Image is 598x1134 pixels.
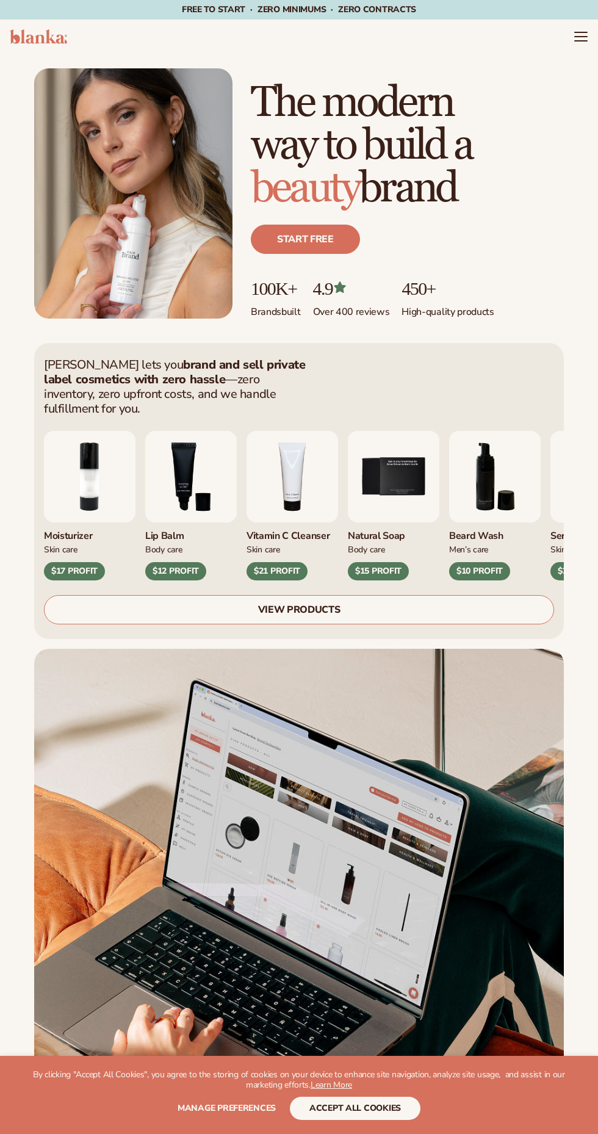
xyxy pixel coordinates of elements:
[311,1079,352,1091] a: Learn More
[44,562,105,580] div: $17 PROFIT
[247,431,338,522] img: Vitamin c cleanser.
[449,431,541,522] img: Foaming beard wash.
[313,298,390,319] p: Over 400 reviews
[290,1097,420,1120] button: accept all cookies
[182,4,416,15] span: Free to start · ZERO minimums · ZERO contracts
[251,162,359,214] span: beauty
[449,543,541,555] div: Men’s Care
[44,358,306,416] p: [PERSON_NAME] lets you —zero inventory, zero upfront costs, and we handle fulfillment for you.
[24,1070,574,1091] p: By clicking "Accept All Cookies", you agree to the storing of cookies on your device to enhance s...
[247,431,338,581] div: 4 / 9
[251,278,301,298] p: 100K+
[247,562,308,580] div: $21 PROFIT
[251,298,301,319] p: Brands built
[44,431,135,522] img: Moisturizing lotion.
[247,543,338,555] div: Skin Care
[402,298,494,319] p: High-quality products
[251,225,360,254] a: Start free
[348,543,439,555] div: Body Care
[44,356,305,388] strong: brand and sell private label cosmetics with zero hassle
[145,431,237,522] img: Smoothing lip balm.
[44,522,135,543] div: Moisturizer
[145,522,237,543] div: Lip Balm
[348,431,439,522] img: Nature bar of soap.
[313,278,390,298] p: 4.9
[178,1097,276,1120] button: Manage preferences
[10,29,67,44] img: logo
[145,562,206,580] div: $12 PROFIT
[348,431,439,581] div: 5 / 9
[251,82,564,210] h1: The modern way to build a brand
[247,522,338,543] div: Vitamin C Cleanser
[34,68,232,319] img: Female holding tanning mousse.
[44,595,554,624] a: VIEW PRODUCTS
[44,543,135,555] div: Skin Care
[402,278,494,298] p: 450+
[449,562,510,580] div: $10 PROFIT
[145,543,237,555] div: Body Care
[449,431,541,581] div: 6 / 9
[178,1102,276,1114] span: Manage preferences
[449,522,541,543] div: Beard Wash
[348,562,409,580] div: $15 PROFIT
[145,431,237,581] div: 3 / 9
[348,522,439,543] div: Natural Soap
[574,29,588,44] summary: Menu
[44,431,135,581] div: 2 / 9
